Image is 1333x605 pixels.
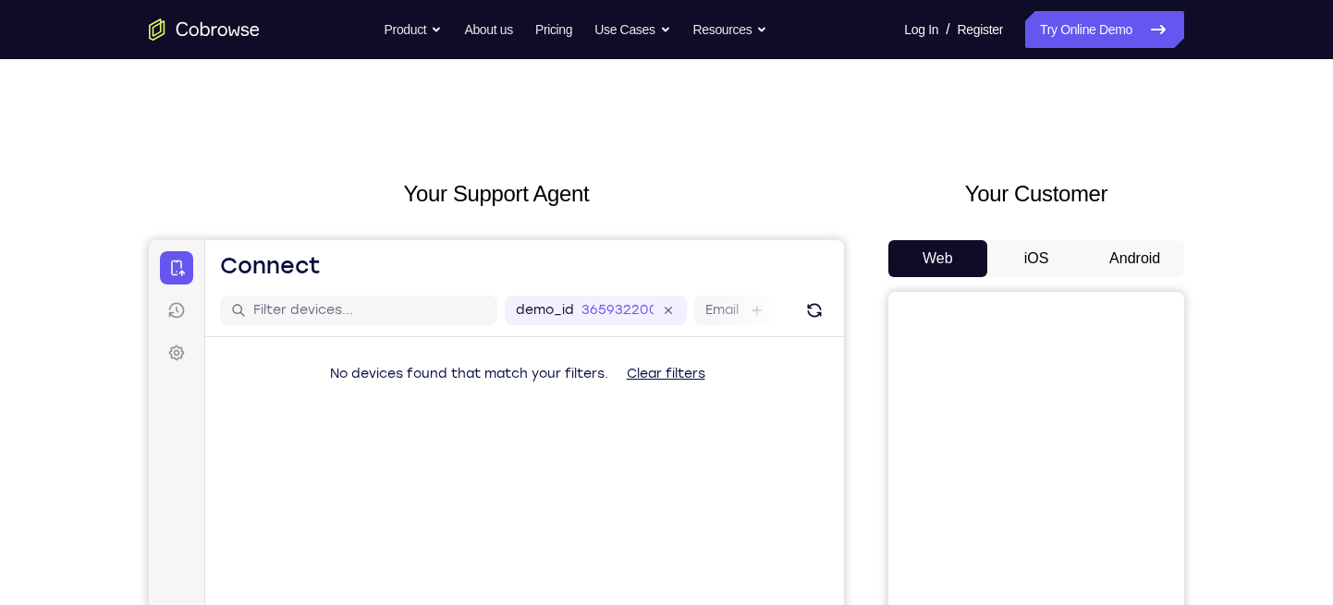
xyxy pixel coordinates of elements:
h2: Your Support Agent [149,177,844,211]
button: Use Cases [594,11,670,48]
a: Register [958,11,1003,48]
button: Clear filters [463,115,571,152]
button: Web [888,240,987,277]
span: / [946,18,949,41]
span: No devices found that match your filters. [181,126,459,141]
a: Go to the home page [149,18,260,41]
h2: Your Customer [888,177,1184,211]
a: Pricing [535,11,572,48]
a: Try Online Demo [1025,11,1184,48]
button: iOS [987,240,1086,277]
button: Product [385,11,443,48]
a: Log In [904,11,938,48]
button: Android [1085,240,1184,277]
button: Resources [693,11,768,48]
a: About us [464,11,512,48]
button: 6-digit code [320,556,432,593]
